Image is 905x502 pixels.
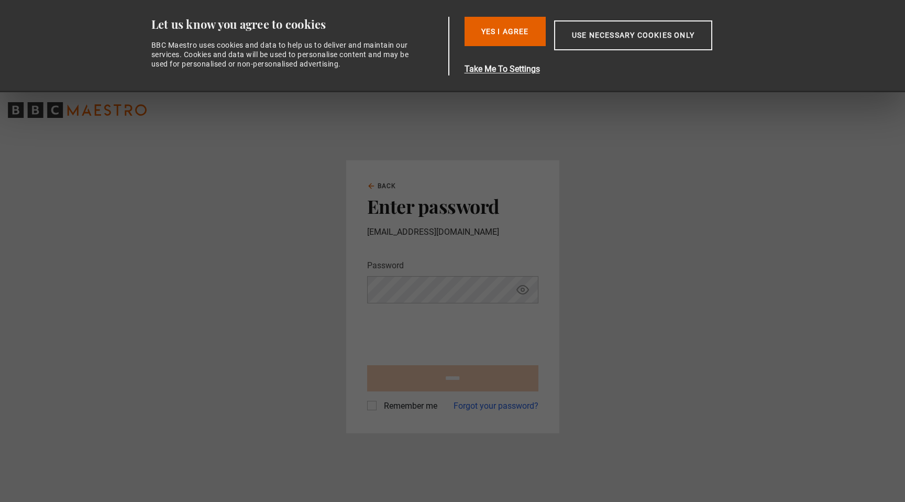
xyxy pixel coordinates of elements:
div: Let us know you agree to cookies [151,17,445,32]
span: Back [378,181,396,191]
svg: BBC Maestro [8,102,147,118]
h2: Enter password [367,195,538,217]
label: Remember me [380,400,437,412]
p: [EMAIL_ADDRESS][DOMAIN_NAME] [367,226,538,238]
button: Use necessary cookies only [554,20,712,50]
div: BBC Maestro uses cookies and data to help us to deliver and maintain our services. Cookies and da... [151,40,415,69]
button: Take Me To Settings [465,63,762,75]
button: Show password [514,281,532,299]
a: Back [367,181,396,191]
button: Yes I Agree [465,17,546,46]
a: Forgot your password? [454,400,538,412]
label: Password [367,259,404,272]
iframe: reCAPTCHA [367,312,526,353]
